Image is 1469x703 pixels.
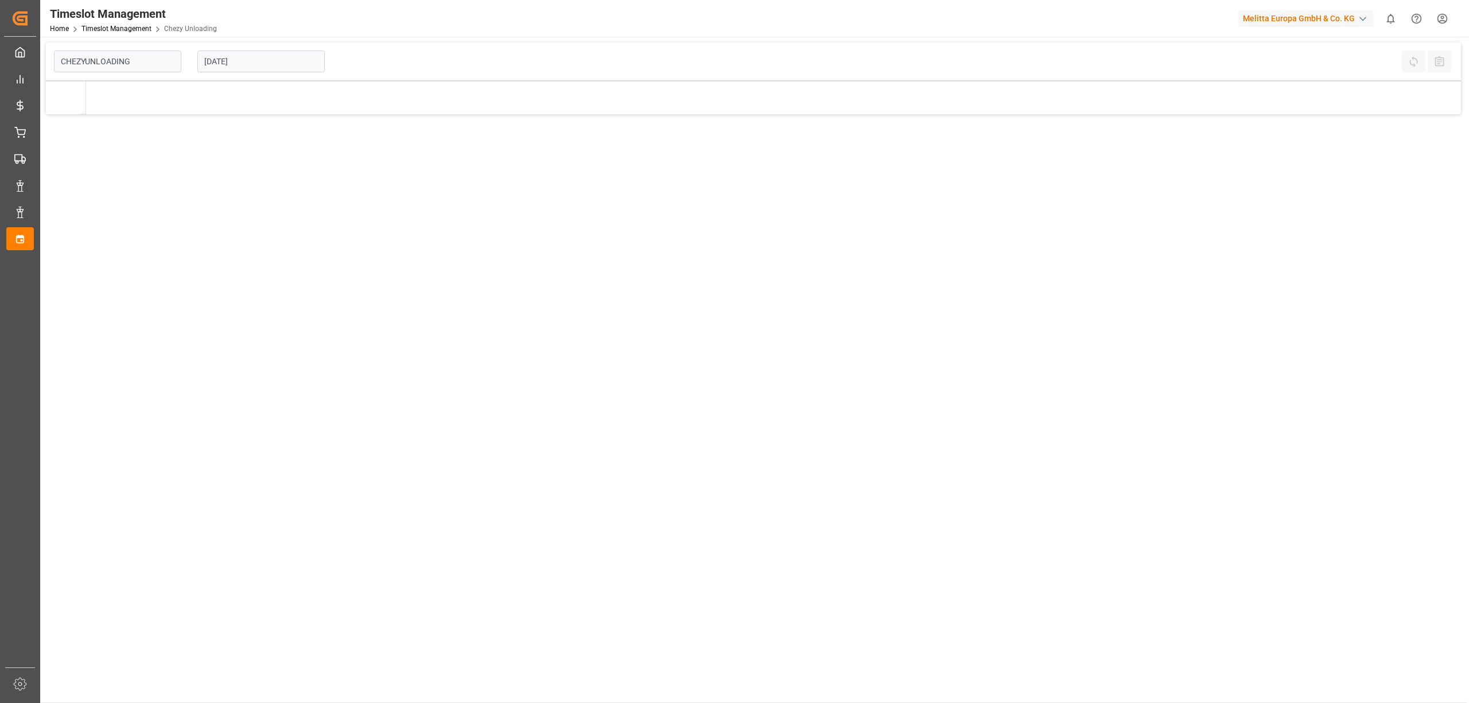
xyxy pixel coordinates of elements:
[1238,10,1373,27] div: Melitta Europa GmbH & Co. KG
[50,25,69,33] a: Home
[197,51,325,72] input: DD-MM-YYYY
[1404,6,1429,32] button: Help Center
[81,25,151,33] a: Timeslot Management
[1378,6,1404,32] button: show 0 new notifications
[54,51,181,72] input: Type to search/select
[50,5,217,22] div: Timeslot Management
[1238,7,1378,29] button: Melitta Europa GmbH & Co. KG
